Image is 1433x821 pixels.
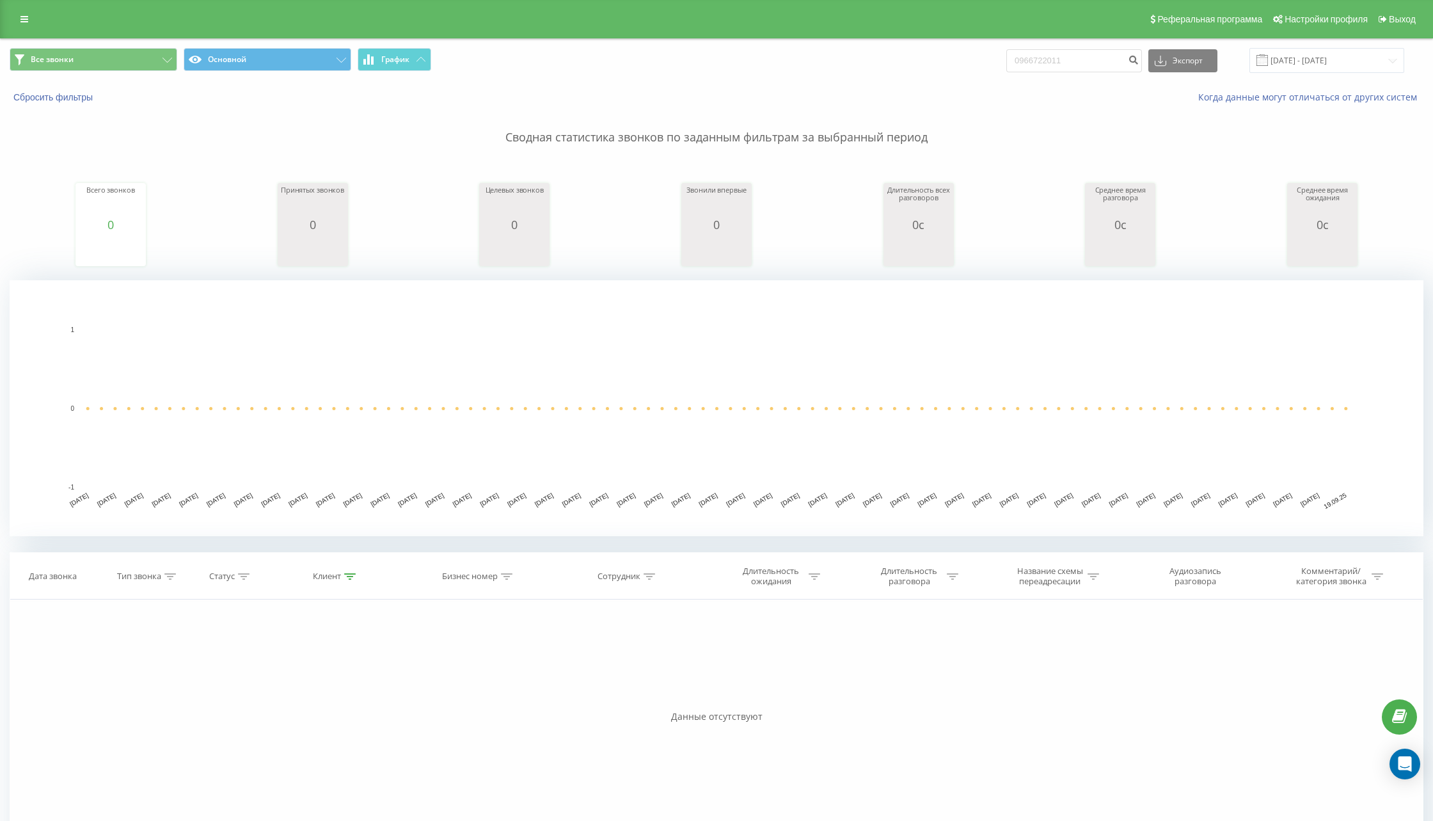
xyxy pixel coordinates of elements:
div: Звонили впервые [685,186,748,218]
text: [DATE] [123,491,145,507]
text: [DATE] [479,491,500,507]
div: Длительность разговора [875,566,944,587]
svg: A chart. [685,231,748,269]
text: [DATE] [178,491,199,507]
div: Целевых звонков [482,186,546,218]
button: Основной [184,48,351,71]
text: -1 [68,484,74,491]
text: [DATE] [780,491,801,507]
text: [DATE] [999,491,1020,507]
text: [DATE] [315,491,336,507]
text: [DATE] [697,491,718,507]
text: [DATE] [1272,491,1293,507]
button: Все звонки [10,48,177,71]
text: 0 [70,405,74,412]
text: [DATE] [752,491,773,507]
span: Все звонки [31,54,74,65]
div: Среднее время разговора [1088,186,1152,218]
div: 0 [482,218,546,231]
text: [DATE] [452,491,473,507]
svg: A chart. [281,231,345,269]
div: Длительность всех разговоров [887,186,951,218]
svg: A chart. [1088,231,1152,269]
text: [DATE] [205,491,226,507]
text: [DATE] [1053,491,1074,507]
svg: A chart. [10,280,1423,536]
text: [DATE] [342,491,363,507]
div: Всего звонков [79,186,143,218]
text: [DATE] [96,491,117,507]
div: Комментарий/категория звонка [1294,566,1368,587]
text: [DATE] [1081,491,1102,507]
div: 0с [1088,218,1152,231]
text: [DATE] [944,491,965,507]
text: [DATE] [260,491,281,507]
text: [DATE] [534,491,555,507]
svg: A chart. [1290,231,1354,269]
button: Экспорт [1148,49,1217,72]
text: [DATE] [1299,491,1320,507]
text: [DATE] [1162,491,1184,507]
text: [DATE] [506,491,527,507]
div: Название схемы переадресации [1016,566,1084,587]
text: [DATE] [670,491,692,507]
text: [DATE] [1245,491,1266,507]
span: График [381,55,409,64]
text: [DATE] [233,491,254,507]
button: График [358,48,431,71]
div: Длительность ожидания [737,566,805,587]
div: Аудиозапись разговора [1153,566,1237,587]
div: Дата звонка [29,571,77,582]
div: Данные отсутствуют [10,710,1423,723]
span: Выход [1389,14,1416,24]
div: 0с [887,218,951,231]
text: [DATE] [917,491,938,507]
text: [DATE] [1026,491,1047,507]
text: [DATE] [68,491,90,507]
text: [DATE] [1108,491,1129,507]
svg: A chart. [482,231,546,269]
text: [DATE] [807,491,828,507]
div: Сотрудник [598,571,640,582]
div: Open Intercom Messenger [1389,749,1420,779]
text: [DATE] [588,491,609,507]
div: 0 [685,218,748,231]
text: [DATE] [615,491,637,507]
div: 0с [1290,218,1354,231]
div: Клиент [313,571,341,582]
svg: A chart. [79,231,143,269]
text: [DATE] [643,491,664,507]
text: [DATE] [1190,491,1211,507]
div: 0 [79,218,143,231]
text: [DATE] [397,491,418,507]
div: Бизнес номер [442,571,498,582]
text: [DATE] [971,491,992,507]
span: Настройки профиля [1285,14,1368,24]
text: [DATE] [1217,491,1239,507]
input: Поиск по номеру [1006,49,1142,72]
div: Тип звонка [117,571,161,582]
span: Реферальная программа [1157,14,1262,24]
p: Сводная статистика звонков по заданным фильтрам за выбранный период [10,104,1423,146]
text: [DATE] [834,491,855,507]
button: Сбросить фильтры [10,92,99,103]
text: [DATE] [725,491,746,507]
text: [DATE] [287,491,308,507]
div: Принятых звонков [281,186,345,218]
text: 1 [70,326,74,333]
text: [DATE] [561,491,582,507]
a: Когда данные могут отличаться от других систем [1198,91,1423,103]
div: Среднее время ожидания [1290,186,1354,218]
text: [DATE] [862,491,883,507]
text: [DATE] [1136,491,1157,507]
svg: A chart. [887,231,951,269]
text: [DATE] [889,491,910,507]
text: [DATE] [150,491,171,507]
